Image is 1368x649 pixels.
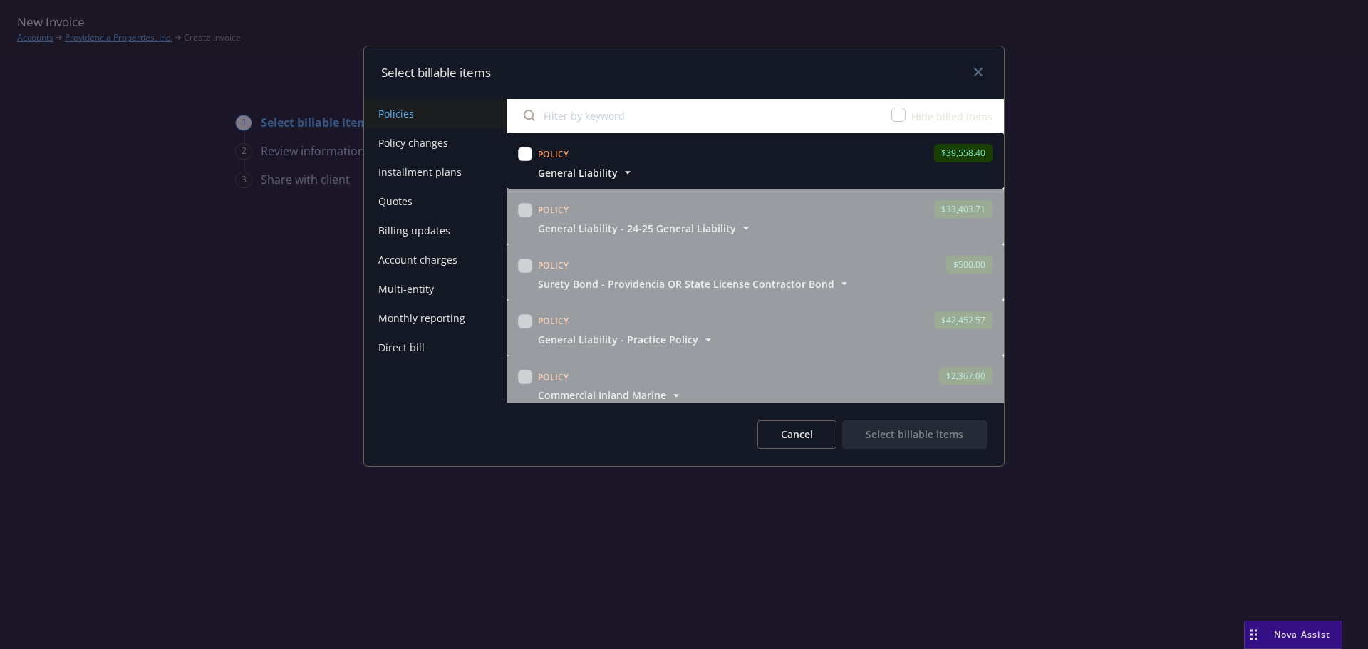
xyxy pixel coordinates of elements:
h1: Select billable items [381,63,491,82]
button: Installment plans [364,157,507,187]
span: Policy$33,403.71General Liability - 24-25 General Liability [507,189,1004,244]
div: Drag to move [1245,621,1263,648]
button: General Liability [538,165,635,180]
button: Monthly reporting [364,303,507,333]
button: Billing updates [364,216,507,245]
span: General Liability - Practice Policy [538,332,698,347]
button: Multi-entity [364,274,507,303]
input: Filter by keyword [515,101,883,130]
button: Quotes [364,187,507,216]
button: Cancel [757,420,836,449]
span: Policy$42,452.57General Liability - Practice Policy [507,300,1004,355]
span: Policy$2,367.00Commercial Inland Marine [507,355,1004,411]
span: Policy [538,259,569,271]
span: Surety Bond - Providencia OR State License Contractor Bond [538,276,834,291]
span: Policy$500.00Surety Bond - Providencia OR State License Contractor Bond [507,244,1004,300]
button: Commercial Inland Marine [538,388,683,403]
span: Policy [538,371,569,383]
div: $33,403.71 [934,200,993,218]
button: Direct bill [364,333,507,362]
span: Commercial Inland Marine [538,388,666,403]
button: Surety Bond - Providencia OR State License Contractor Bond [538,276,851,291]
span: General Liability [538,165,618,180]
button: Account charges [364,245,507,274]
div: $39,558.40 [934,144,993,162]
span: Policy [538,315,569,327]
div: $2,367.00 [939,367,993,385]
button: General Liability - Practice Policy [538,332,715,347]
span: Policy [538,148,569,160]
button: General Liability - 24-25 General Liability [538,221,753,236]
span: Policy [538,204,569,216]
div: $42,452.57 [934,311,993,329]
a: close [970,63,987,81]
button: Nova Assist [1244,621,1342,649]
button: Policy changes [364,128,507,157]
span: General Liability - 24-25 General Liability [538,221,736,236]
div: $500.00 [946,256,993,274]
span: Hide billed items [911,110,993,123]
button: Policies [364,99,507,128]
span: Nova Assist [1274,628,1330,640]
